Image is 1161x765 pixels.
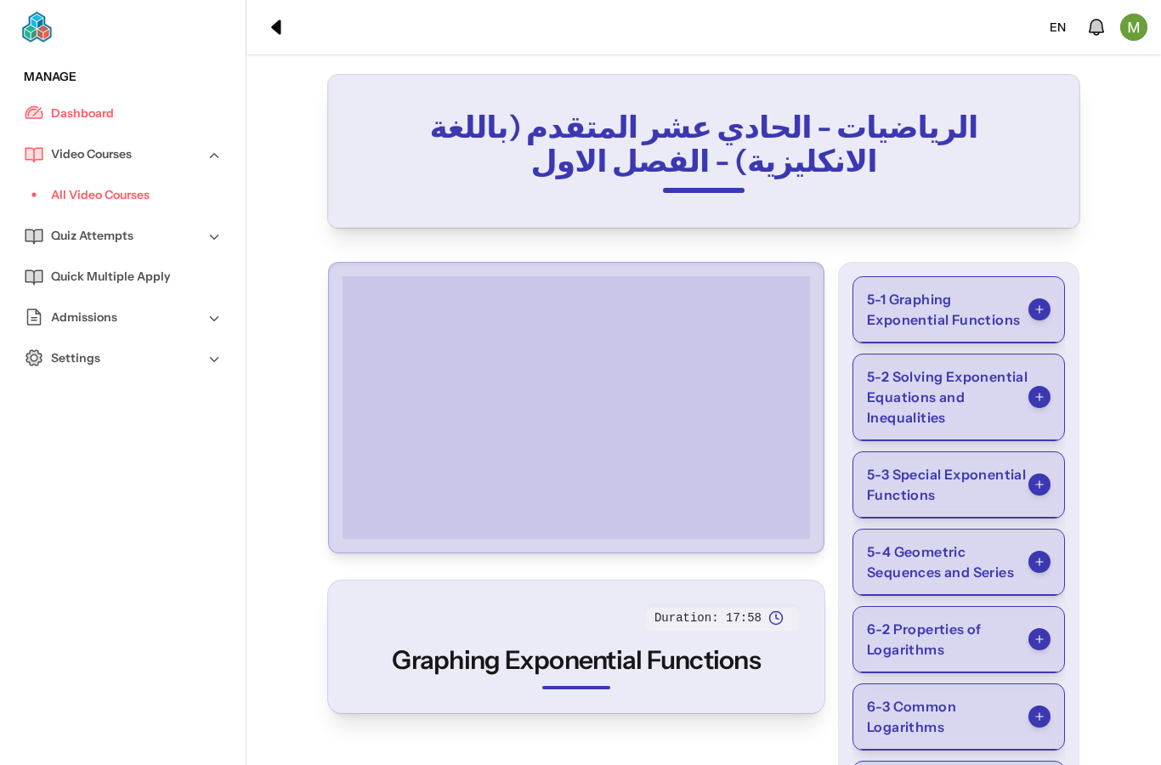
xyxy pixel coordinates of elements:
[867,289,1028,330] span: 5-1 Graphing Exponential Functions
[51,227,133,245] span: Quiz Attempts
[867,366,1028,428] span: 5-2 Solving Exponential Equations and Inequalities
[24,256,222,297] a: Quick Multiple Apply
[51,174,222,215] a: All Video Courses
[1043,12,1073,43] div: Change language
[411,110,997,178] h2: الرياضيات - الحادي عشر المتقدم (باللغة الانكليزية) - الفصل الاول
[260,10,294,44] div: Collapse sidebar
[853,607,1064,672] button: 6-2 Properties of Logarithms
[24,93,222,133] a: Dashboard
[853,277,1064,343] button: 5-1 Graphing Exponential Functions
[20,10,155,44] img: Ecme logo
[867,696,1028,737] span: 6-3 Common Logarithms
[853,530,1064,595] button: 5-4 Geometric Sequences and Series
[51,105,114,122] span: Dashboard
[51,268,171,286] span: Quick Multiple Apply
[51,145,132,163] span: Video Courses
[352,645,801,676] h2: Graphing Exponential Functions
[51,309,117,326] span: Admissions
[867,541,1028,582] span: 5-4 Geometric Sequences and Series
[1120,14,1147,41] img: ACg8ocIyNmDvSjMpd7lnlLf09huDU3TWxIuU1zY3GOhEHkVoFzB_eA=s96-c
[853,354,1064,440] button: 5-2 Solving Exponential Equations and Inequalities
[51,186,150,204] span: All Video Courses
[14,68,232,86] div: Manage
[853,684,1064,750] button: 6-3 Common Logarithms
[853,452,1064,518] button: 5-3 Special Exponential Functions
[654,609,762,626] span: Duration : 17:58
[867,619,1028,660] span: 6-2 Properties of Logarithms
[51,349,100,367] span: Settings
[867,464,1028,505] span: 5-3 Special Exponential Functions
